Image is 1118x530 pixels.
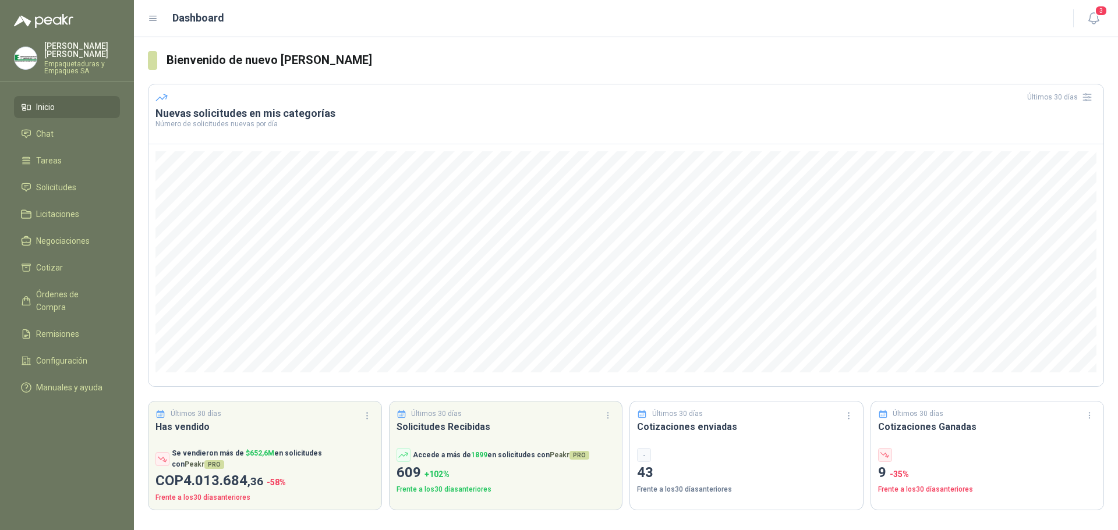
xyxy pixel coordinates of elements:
p: Frente a los 30 días anteriores [878,484,1097,495]
p: 9 [878,462,1097,484]
h3: Has vendido [155,419,374,434]
p: Frente a los 30 días anteriores [637,484,856,495]
span: Cotizar [36,261,63,274]
a: Configuración [14,350,120,372]
a: Remisiones [14,323,120,345]
span: 4.013.684 [183,472,263,489]
p: Últimos 30 días [893,408,943,419]
span: $ 652,6M [246,449,274,457]
span: 1899 [471,451,487,459]
h3: Nuevas solicitudes en mis categorías [155,106,1096,120]
span: Chat [36,127,54,140]
span: ,36 [247,475,263,488]
span: Solicitudes [36,181,76,194]
p: 43 [637,462,856,484]
span: Remisiones [36,328,79,340]
a: Inicio [14,96,120,118]
button: 3 [1083,8,1104,29]
p: Se vendieron más de en solicitudes con [172,448,374,470]
p: Últimos 30 días [171,408,221,419]
p: Accede a más de en solicitudes con [413,450,589,461]
p: Frente a los 30 días anteriores [155,492,374,503]
span: Configuración [36,354,87,367]
h3: Solicitudes Recibidas [397,419,615,434]
p: COP [155,470,374,492]
p: 609 [397,462,615,484]
h1: Dashboard [172,10,224,26]
a: Órdenes de Compra [14,283,120,318]
img: Company Logo [15,47,37,69]
span: + 102 % [424,469,450,479]
span: Manuales y ayuda [36,381,102,394]
a: Chat [14,123,120,145]
p: Empaquetaduras y Empaques SA [44,61,120,74]
span: Peakr [550,451,589,459]
span: -58 % [267,478,286,487]
h3: Bienvenido de nuevo [PERSON_NAME] [167,51,1104,69]
span: Licitaciones [36,208,79,220]
a: Tareas [14,150,120,172]
p: Número de solicitudes nuevas por día [155,120,1096,127]
span: Órdenes de Compra [36,288,109,314]
a: Negociaciones [14,230,120,252]
span: -35 % [890,469,909,479]
span: PRO [569,451,589,460]
div: - [637,448,651,462]
h3: Cotizaciones Ganadas [878,419,1097,434]
span: Peakr [185,460,224,468]
p: Últimos 30 días [652,408,703,419]
a: Solicitudes [14,176,120,198]
span: Negociaciones [36,234,90,247]
a: Manuales y ayuda [14,376,120,399]
p: Frente a los 30 días anteriores [397,484,615,495]
span: 3 [1095,5,1108,16]
span: Tareas [36,154,62,167]
span: PRO [204,460,224,469]
img: Logo peakr [14,14,73,28]
a: Licitaciones [14,203,120,225]
span: Inicio [36,101,55,113]
p: Últimos 30 días [411,408,462,419]
a: Cotizar [14,257,120,279]
p: [PERSON_NAME] [PERSON_NAME] [44,42,120,58]
h3: Cotizaciones enviadas [637,419,856,434]
div: Últimos 30 días [1027,88,1096,106]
